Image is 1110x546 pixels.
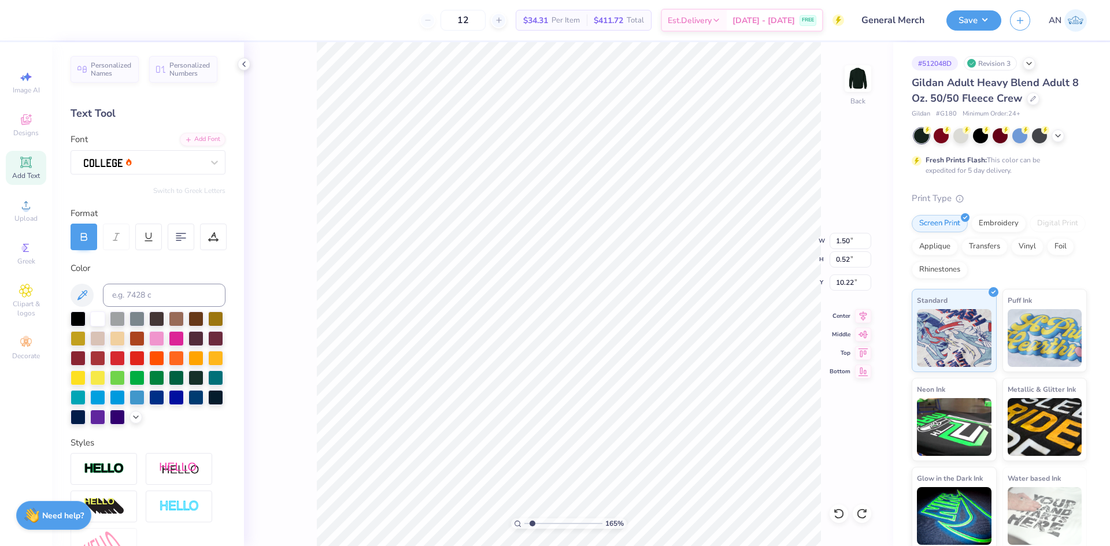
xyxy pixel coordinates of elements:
[912,192,1087,205] div: Print Type
[71,262,225,275] div: Color
[961,238,1008,255] div: Transfers
[963,109,1020,119] span: Minimum Order: 24 +
[523,14,548,27] span: $34.31
[13,128,39,138] span: Designs
[846,67,869,90] img: Back
[917,309,991,367] img: Standard
[917,383,945,395] span: Neon Ink
[17,257,35,266] span: Greek
[552,14,580,27] span: Per Item
[1064,9,1087,32] img: Arlo Noche
[971,215,1026,232] div: Embroidery
[830,330,850,339] span: Middle
[668,14,712,27] span: Est. Delivery
[103,284,225,307] input: e.g. 7428 c
[830,349,850,357] span: Top
[91,61,132,77] span: Personalized Names
[71,133,88,146] label: Font
[71,207,227,220] div: Format
[830,367,850,376] span: Bottom
[926,155,987,165] strong: Fresh Prints Flash:
[13,86,40,95] span: Image AI
[912,215,968,232] div: Screen Print
[1008,294,1032,306] span: Puff Ink
[912,109,930,119] span: Gildan
[1011,238,1044,255] div: Vinyl
[912,76,1079,105] span: Gildan Adult Heavy Blend Adult 8 Oz. 50/50 Fleece Crew
[84,462,124,476] img: Stroke
[936,109,957,119] span: # G180
[1008,398,1082,456] img: Metallic & Glitter Ink
[627,14,644,27] span: Total
[912,238,958,255] div: Applique
[71,106,225,121] div: Text Tool
[926,155,1068,176] div: This color can be expedited for 5 day delivery.
[912,56,958,70] div: # 512048D
[1049,9,1087,32] a: AN
[71,436,225,450] div: Styles
[850,96,865,106] div: Back
[159,500,199,513] img: Negative Space
[594,14,623,27] span: $411.72
[180,133,225,146] div: Add Font
[1008,383,1076,395] span: Metallic & Glitter Ink
[12,171,40,180] span: Add Text
[917,294,948,306] span: Standard
[1049,14,1061,27] span: AN
[853,9,938,32] input: Untitled Design
[441,10,486,31] input: – –
[912,261,968,278] div: Rhinestones
[6,299,46,318] span: Clipart & logos
[1008,472,1061,484] span: Water based Ink
[946,10,1001,31] button: Save
[830,312,850,320] span: Center
[1047,238,1074,255] div: Foil
[802,16,814,24] span: FREE
[12,351,40,361] span: Decorate
[605,518,624,529] span: 165 %
[153,186,225,195] button: Switch to Greek Letters
[1008,309,1082,367] img: Puff Ink
[159,462,199,476] img: Shadow
[14,214,38,223] span: Upload
[42,510,84,521] strong: Need help?
[964,56,1017,70] div: Revision 3
[732,14,795,27] span: [DATE] - [DATE]
[1008,487,1082,545] img: Water based Ink
[169,61,210,77] span: Personalized Numbers
[917,487,991,545] img: Glow in the Dark Ink
[84,497,124,516] img: 3d Illusion
[917,398,991,456] img: Neon Ink
[917,472,983,484] span: Glow in the Dark Ink
[1030,215,1086,232] div: Digital Print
